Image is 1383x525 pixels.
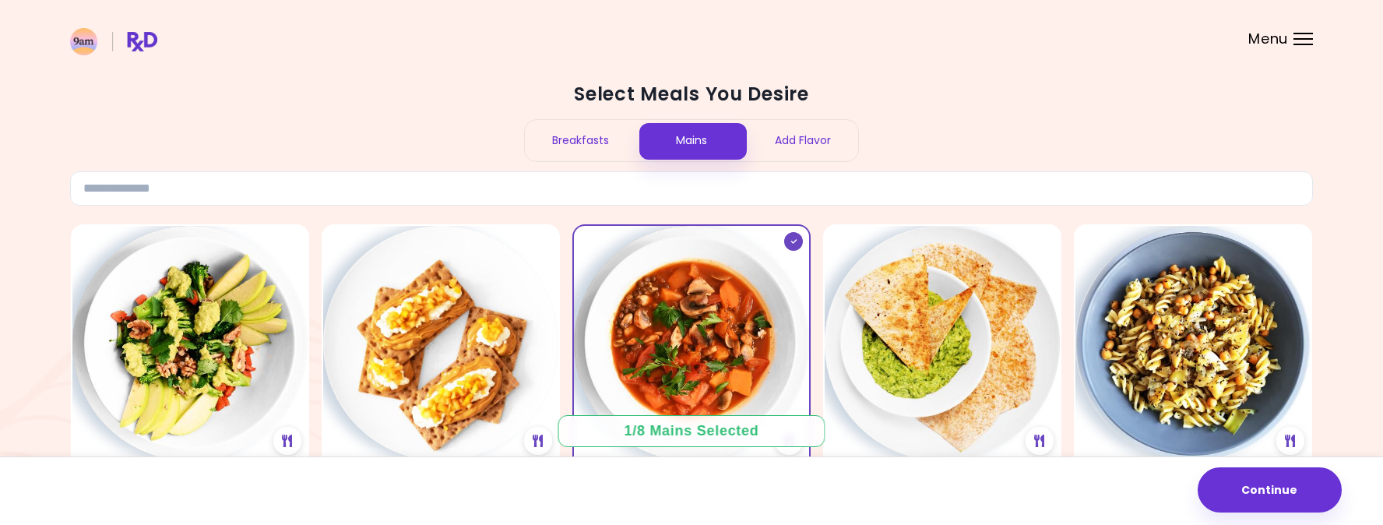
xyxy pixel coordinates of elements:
[1198,467,1342,513] button: Continue
[524,427,552,455] div: See Meal Plan
[747,120,858,161] div: Add Flavor
[525,120,636,161] div: Breakfasts
[613,421,770,441] div: 1 / 8 Mains Selected
[1276,427,1304,455] div: See Meal Plan
[636,120,748,161] div: Mains
[70,28,157,55] img: RxDiet
[1026,427,1054,455] div: See Meal Plan
[70,82,1313,107] h2: Select Meals You Desire
[775,427,803,455] div: See Meal Plan
[273,427,301,455] div: See Meal Plan
[1248,32,1288,46] span: Menu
